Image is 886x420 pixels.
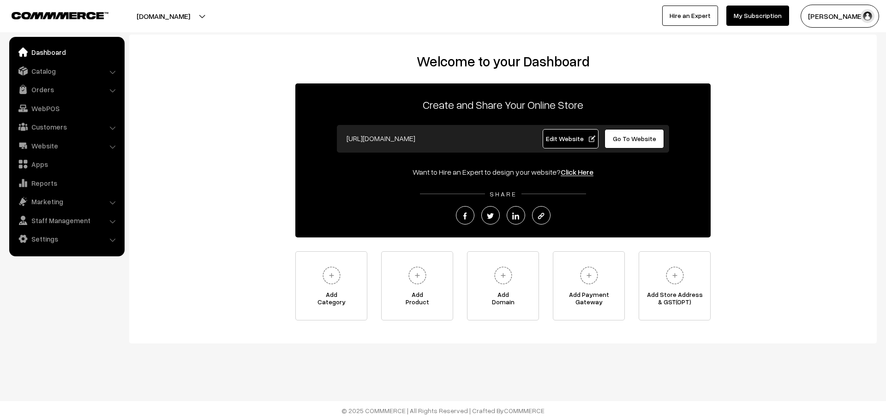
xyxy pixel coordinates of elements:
span: SHARE [485,190,521,198]
a: Edit Website [543,129,599,148]
span: Add Category [296,291,367,309]
a: Settings [12,231,121,247]
a: Hire an Expert [662,6,718,26]
a: Reports [12,175,121,191]
button: [PERSON_NAME] [801,5,879,28]
a: WebPOS [12,100,121,117]
a: Marketing [12,193,121,210]
a: Click Here [561,167,593,177]
a: Orders [12,81,121,98]
a: Dashboard [12,44,121,60]
a: Go To Website [605,129,664,148]
a: Catalog [12,63,121,79]
a: AddProduct [381,251,453,320]
div: Want to Hire an Expert to design your website? [295,166,711,177]
a: Add PaymentGateway [553,251,625,320]
p: Create and Share Your Online Store [295,96,711,113]
img: COMMMERCE [12,12,108,19]
a: Website [12,137,121,154]
span: Add Payment Gateway [553,291,624,309]
a: AddCategory [295,251,367,320]
span: Edit Website [546,135,595,142]
a: Customers [12,118,121,135]
img: plus.svg [662,263,688,288]
span: Add Product [382,291,453,309]
img: plus.svg [491,263,516,288]
a: Apps [12,156,121,172]
span: Add Domain [467,291,539,309]
span: Add Store Address & GST(OPT) [639,291,710,309]
a: AddDomain [467,251,539,320]
img: plus.svg [319,263,344,288]
a: COMMMERCE [12,9,92,20]
img: user [861,9,874,23]
a: Staff Management [12,212,121,229]
img: plus.svg [405,263,430,288]
button: [DOMAIN_NAME] [104,5,222,28]
a: COMMMERCE [504,407,545,414]
a: Add Store Address& GST(OPT) [639,251,711,320]
a: My Subscription [726,6,789,26]
img: plus.svg [576,263,602,288]
span: Go To Website [613,135,656,142]
h2: Welcome to your Dashboard [138,53,868,70]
